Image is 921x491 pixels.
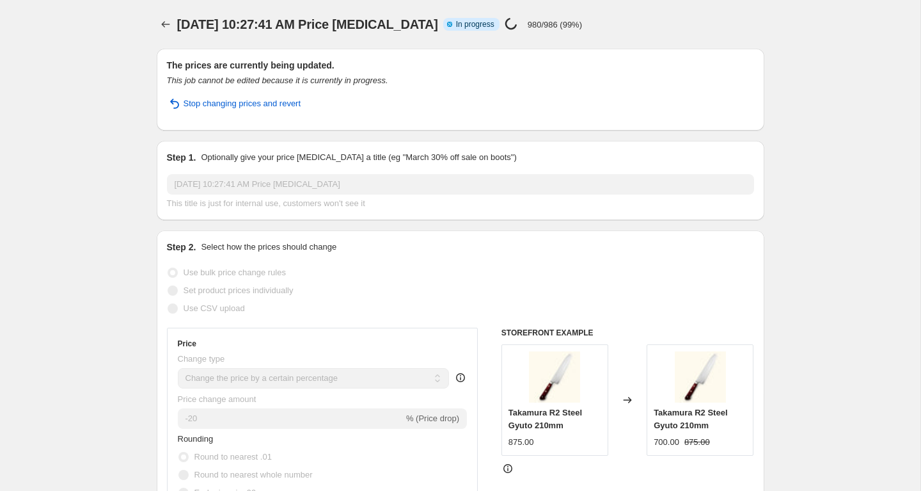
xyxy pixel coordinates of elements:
span: This title is just for internal use, customers won't see it [167,198,365,208]
h2: Step 2. [167,241,196,254]
button: Stop changing prices and revert [159,93,309,114]
h2: The prices are currently being updated. [167,59,754,72]
p: 980/986 (99%) [528,20,582,29]
span: Price change amount [178,394,256,404]
i: This job cannot be edited because it is currently in progress. [167,76,388,85]
span: Rounding [178,434,214,444]
span: Stop changing prices and revert [184,97,301,110]
span: Round to nearest .01 [194,452,272,462]
input: -15 [178,408,404,429]
p: Select how the prices should change [201,241,336,254]
img: TakamiraR2Gyuto210mm-1_80x.jpg [675,351,726,403]
img: TakamiraR2Gyuto210mm-1_80x.jpg [529,351,580,403]
span: Round to nearest whole number [194,470,313,479]
span: In progress [456,19,494,29]
span: Takamura R2 Steel Gyuto 210mm [508,408,582,430]
h3: Price [178,339,196,349]
span: 875.00 [508,437,534,447]
button: Price change jobs [157,15,175,33]
h6: STOREFRONT EXAMPLE [501,328,754,338]
span: Use CSV upload [184,303,245,313]
input: 30% off holiday sale [167,174,754,195]
span: 700.00 [654,437,679,447]
span: % (Price drop) [406,414,459,423]
p: Optionally give your price [MEDICAL_DATA] a title (eg "March 30% off sale on boots") [201,151,516,164]
span: Change type [178,354,225,364]
span: 875.00 [684,437,710,447]
div: help [454,371,467,384]
h2: Step 1. [167,151,196,164]
span: Use bulk price change rules [184,268,286,277]
span: Takamura R2 Steel Gyuto 210mm [654,408,727,430]
span: [DATE] 10:27:41 AM Price [MEDICAL_DATA] [177,17,438,31]
span: Set product prices individually [184,286,294,295]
